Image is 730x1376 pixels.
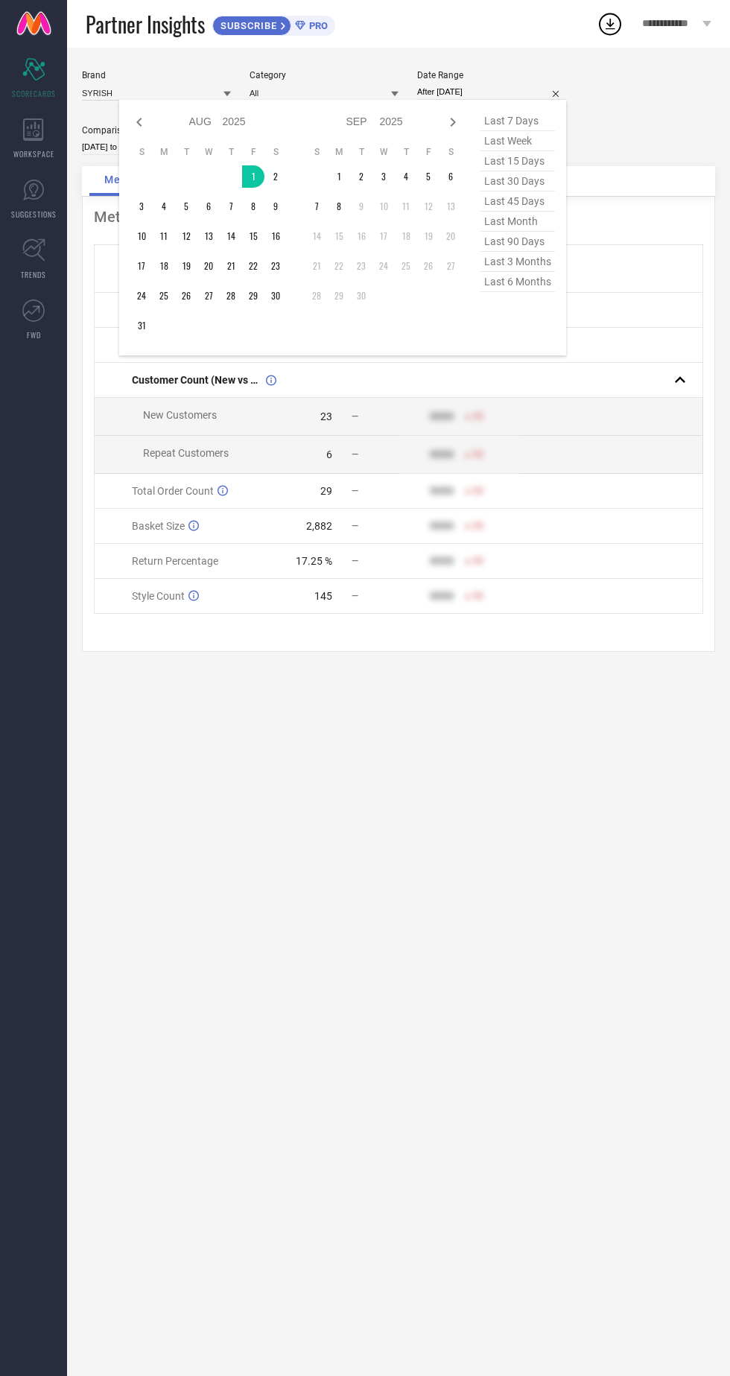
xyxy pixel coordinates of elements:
span: Partner Insights [86,9,205,39]
th: Sunday [130,146,153,158]
span: last 30 days [480,171,555,191]
td: Sun Aug 03 2025 [130,195,153,218]
a: SUBSCRIBEPRO [212,12,335,36]
td: Sat Aug 16 2025 [264,225,287,247]
input: Select comparison period [82,139,231,155]
td: Tue Aug 26 2025 [175,285,197,307]
td: Fri Sep 05 2025 [417,165,439,188]
td: Thu Aug 14 2025 [220,225,242,247]
th: Monday [153,146,175,158]
div: 29 [320,485,332,497]
span: last 6 months [480,272,555,292]
span: 50 [473,411,483,422]
td: Wed Aug 20 2025 [197,255,220,277]
td: Sun Sep 07 2025 [305,195,328,218]
span: 50 [473,556,483,566]
td: Mon Aug 25 2025 [153,285,175,307]
div: 9999 [430,520,454,532]
td: Wed Aug 13 2025 [197,225,220,247]
td: Fri Sep 26 2025 [417,255,439,277]
td: Sun Aug 31 2025 [130,314,153,337]
th: Tuesday [350,146,372,158]
span: last 45 days [480,191,555,212]
span: FWD [27,329,41,340]
span: 50 [473,591,483,601]
td: Thu Sep 04 2025 [395,165,417,188]
td: Mon Aug 18 2025 [153,255,175,277]
td: Wed Sep 03 2025 [372,165,395,188]
td: Wed Aug 06 2025 [197,195,220,218]
div: 17.25 % [296,555,332,567]
td: Thu Sep 11 2025 [395,195,417,218]
span: — [352,591,358,601]
td: Mon Sep 29 2025 [328,285,350,307]
td: Sat Aug 09 2025 [264,195,287,218]
div: 145 [314,590,332,602]
td: Tue Sep 16 2025 [350,225,372,247]
span: PRO [305,20,328,31]
td: Fri Aug 15 2025 [242,225,264,247]
span: New Customers [143,409,217,421]
td: Mon Sep 15 2025 [328,225,350,247]
div: 9999 [430,555,454,567]
th: Monday [328,146,350,158]
td: Thu Aug 28 2025 [220,285,242,307]
div: Open download list [597,10,623,37]
div: 9999 [430,410,454,422]
span: last 3 months [480,252,555,272]
td: Fri Sep 12 2025 [417,195,439,218]
span: Customer Count (New vs Repeat) [132,374,262,386]
td: Fri Aug 01 2025 [242,165,264,188]
span: — [352,521,358,531]
td: Thu Sep 18 2025 [395,225,417,247]
td: Sat Aug 30 2025 [264,285,287,307]
td: Wed Sep 17 2025 [372,225,395,247]
td: Fri Aug 22 2025 [242,255,264,277]
div: Category [250,70,399,80]
td: Wed Sep 10 2025 [372,195,395,218]
td: Sun Sep 28 2025 [305,285,328,307]
td: Mon Sep 01 2025 [328,165,350,188]
th: Thursday [220,146,242,158]
div: 9999 [430,485,454,497]
span: 50 [473,449,483,460]
span: SCORECARDS [12,88,56,99]
div: 6 [326,448,332,460]
span: — [352,449,358,460]
span: last 90 days [480,232,555,252]
span: last 7 days [480,111,555,131]
td: Tue Sep 02 2025 [350,165,372,188]
td: Tue Aug 05 2025 [175,195,197,218]
td: Sun Aug 17 2025 [130,255,153,277]
span: Total Order Count [132,485,214,497]
span: last 15 days [480,151,555,171]
td: Thu Sep 25 2025 [395,255,417,277]
td: Sat Sep 27 2025 [439,255,462,277]
div: 9999 [430,590,454,602]
td: Mon Sep 08 2025 [328,195,350,218]
td: Sat Aug 23 2025 [264,255,287,277]
span: — [352,486,358,496]
th: Tuesday [175,146,197,158]
span: SUBSCRIBE [213,20,281,31]
th: Saturday [439,146,462,158]
td: Sat Sep 06 2025 [439,165,462,188]
td: Tue Sep 23 2025 [350,255,372,277]
td: Wed Aug 27 2025 [197,285,220,307]
span: WORKSPACE [13,148,54,159]
span: last month [480,212,555,232]
span: Basket Size [132,520,185,532]
th: Thursday [395,146,417,158]
th: Wednesday [197,146,220,158]
td: Tue Sep 09 2025 [350,195,372,218]
th: Wednesday [372,146,395,158]
span: SUGGESTIONS [11,209,57,220]
th: Sunday [305,146,328,158]
th: Friday [242,146,264,158]
span: Metrics [104,174,145,186]
span: last week [480,131,555,151]
div: Brand [82,70,231,80]
td: Fri Aug 08 2025 [242,195,264,218]
input: Select date range [417,84,566,100]
td: Fri Sep 19 2025 [417,225,439,247]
